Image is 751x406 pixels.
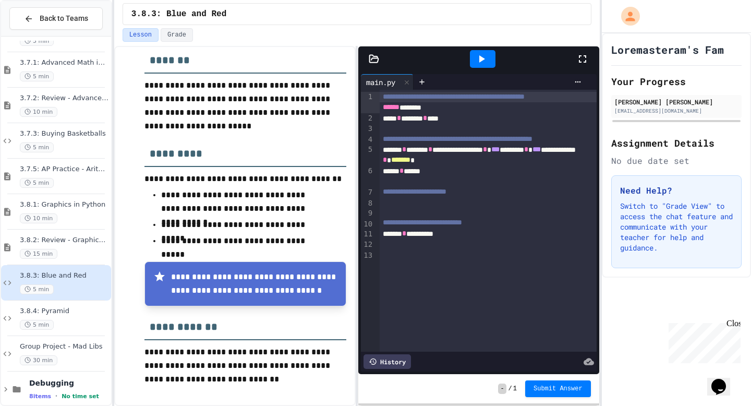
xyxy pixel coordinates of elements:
[62,393,99,400] span: No time set
[614,97,738,106] div: [PERSON_NAME] [PERSON_NAME]
[20,129,109,138] span: 3.7.3: Buying Basketballs
[20,178,54,188] span: 5 min
[20,58,109,67] span: 3.7.1: Advanced Math in Python
[361,198,374,209] div: 8
[20,236,109,245] span: 3.8.2: Review - Graphics in Python
[361,145,374,166] div: 5
[20,142,54,152] span: 5 min
[361,113,374,124] div: 2
[20,213,57,223] span: 10 min
[513,385,517,393] span: 1
[361,208,374,219] div: 9
[361,74,414,90] div: main.py
[498,384,506,394] span: -
[20,307,109,316] span: 3.8.4: Pyramid
[20,284,54,294] span: 5 min
[20,342,109,351] span: Group Project - Mad Libs
[614,107,738,115] div: [EMAIL_ADDRESS][DOMAIN_NAME]
[525,380,591,397] button: Submit Answer
[508,385,512,393] span: /
[131,8,226,20] span: 3.8.3: Blue and Red
[361,229,374,240] div: 11
[620,201,733,253] p: Switch to "Grade View" to access the chat feature and communicate with your teacher for help and ...
[361,250,374,261] div: 13
[664,319,741,363] iframe: chat widget
[707,364,741,396] iframe: chat widget
[123,28,159,42] button: Lesson
[20,200,109,209] span: 3.8.1: Graphics in Python
[161,28,193,42] button: Grade
[361,135,374,145] div: 4
[361,187,374,198] div: 7
[361,124,374,134] div: 3
[20,71,54,81] span: 5 min
[534,385,583,393] span: Submit Answer
[361,92,374,113] div: 1
[20,249,57,259] span: 15 min
[20,320,54,330] span: 5 min
[20,36,54,46] span: 5 min
[361,166,374,187] div: 6
[620,184,733,197] h3: Need Help?
[20,271,109,280] span: 3.8.3: Blue and Red
[20,165,109,174] span: 3.7.5: AP Practice - Arithmetic Operators
[40,13,88,24] span: Back to Teams
[4,4,72,66] div: Chat with us now!Close
[364,354,411,369] div: History
[611,42,724,57] h1: Loremasteram's Fam
[361,240,374,250] div: 12
[20,94,109,103] span: 3.7.2: Review - Advanced Math in Python
[9,7,103,30] button: Back to Teams
[611,154,742,167] div: No due date set
[611,136,742,150] h2: Assignment Details
[361,219,374,230] div: 10
[55,392,57,400] span: •
[611,74,742,89] h2: Your Progress
[20,107,57,117] span: 10 min
[29,393,51,400] span: 8 items
[29,378,109,388] span: Debugging
[20,355,57,365] span: 30 min
[610,4,643,28] div: My Account
[361,77,401,88] div: main.py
